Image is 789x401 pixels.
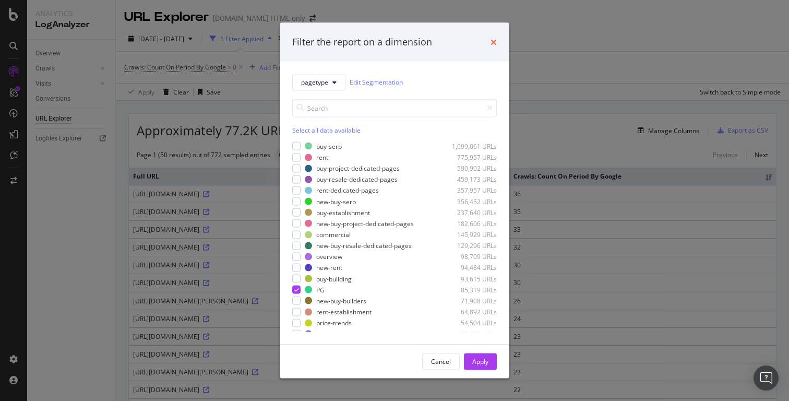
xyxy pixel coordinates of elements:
div: price-trends [316,319,352,327]
a: Edit Segmentation [350,77,403,88]
div: 129,296 URLs [446,241,497,250]
div: 145,929 URLs [446,230,497,239]
div: Apply [472,357,488,366]
div: 1,099,061 URLs [446,141,497,150]
div: buy-resale-dedicated-pages [316,175,398,184]
div: new-buy-serp [316,197,356,206]
div: new-buy-resale-dedicated-pages [316,241,412,250]
div: Filter the report on a dimension [292,36,432,49]
div: buy-building [316,274,352,283]
div: 94,484 URLs [446,263,497,272]
div: rent-establishment [316,308,372,316]
div: 182,606 URLs [446,219,497,228]
div: news [316,329,331,338]
div: modal [280,23,509,379]
div: PG [316,285,325,294]
div: times [491,36,497,49]
input: Search [292,99,497,117]
div: 356,452 URLs [446,197,497,206]
div: Cancel [431,357,451,366]
div: 459,173 URLs [446,175,497,184]
div: new-buy-builders [316,296,366,305]
div: 590,902 URLs [446,164,497,173]
span: pagetype [301,78,328,87]
div: 71,908 URLs [446,296,497,305]
div: 237,640 URLs [446,208,497,217]
div: 54,504 URLs [446,319,497,327]
div: 775,957 URLs [446,153,497,162]
div: rent [316,153,328,162]
div: 53,170 URLs [446,329,497,338]
div: buy-establishment [316,208,370,217]
div: Open Intercom Messenger [754,365,779,391]
div: buy-serp [316,141,342,150]
div: 93,615 URLs [446,274,497,283]
div: 64,892 URLs [446,308,497,316]
div: 85,319 URLs [446,285,497,294]
div: Select all data available [292,125,497,134]
div: rent-dedicated-pages [316,186,379,195]
div: new-buy-project-dedicated-pages [316,219,414,228]
div: new-rent [316,263,342,272]
button: pagetype [292,74,345,90]
div: buy-project-dedicated-pages [316,164,400,173]
button: Apply [464,353,497,370]
div: 98,709 URLs [446,252,497,261]
button: Cancel [422,353,460,370]
div: overview [316,252,342,261]
div: commercial [316,230,351,239]
div: 357,957 URLs [446,186,497,195]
